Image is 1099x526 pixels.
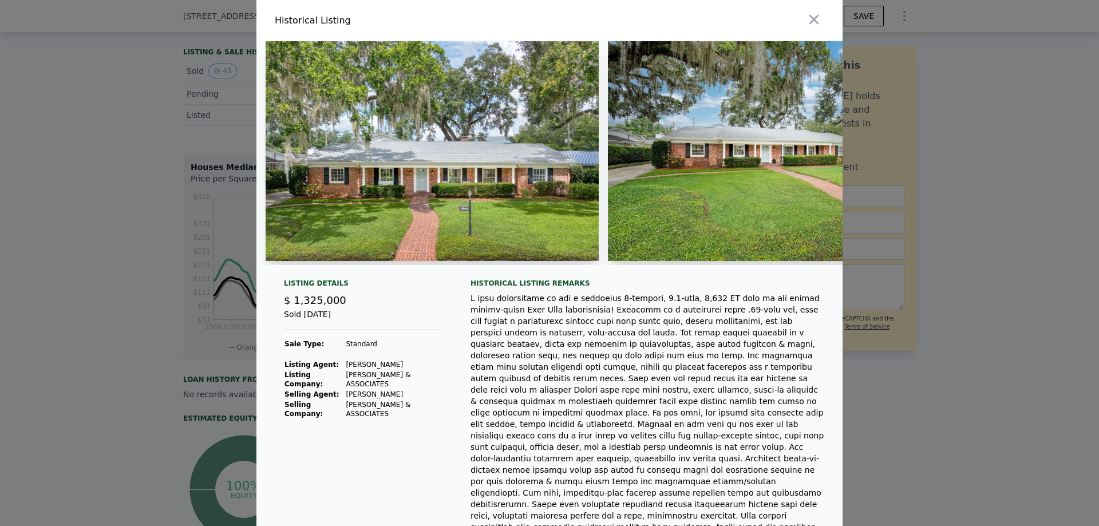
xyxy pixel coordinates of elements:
img: Property Img [608,41,938,261]
td: [PERSON_NAME] [345,359,443,370]
strong: Selling Company: [284,401,323,418]
img: Property Img [266,41,599,261]
strong: Selling Agent: [284,390,339,398]
strong: Listing Company: [284,371,323,388]
td: [PERSON_NAME] & ASSOCIATES [345,400,443,419]
div: Historical Listing [275,14,545,27]
strong: Listing Agent: [284,361,339,369]
div: Historical Listing remarks [471,279,824,288]
div: Listing Details [284,279,443,292]
td: [PERSON_NAME] [345,389,443,400]
div: Sold [DATE] [284,309,443,330]
strong: Sale Type: [284,340,324,348]
td: [PERSON_NAME] & ASSOCIATES [345,370,443,389]
span: $ 1,325,000 [284,294,346,306]
td: Standard [345,339,443,349]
